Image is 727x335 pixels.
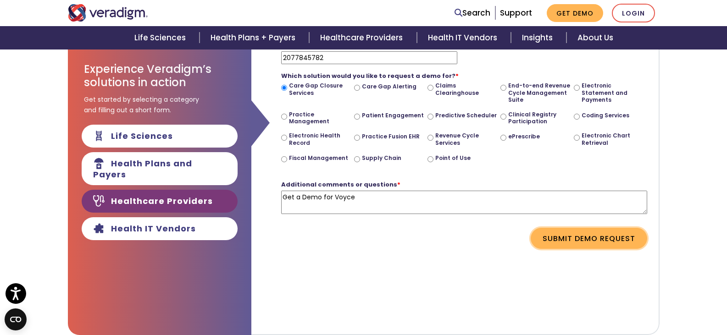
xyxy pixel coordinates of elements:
label: Predictive Scheduler [435,112,497,119]
a: Healthcare Providers [309,26,416,49]
iframe: Drift Chat Widget [551,278,716,324]
a: Login [612,4,655,22]
button: Submit Demo Request [531,228,647,249]
label: Revenue Cycle Services [435,132,497,146]
label: Practice Fusion EHR [362,133,420,140]
a: Life Sciences [123,26,200,49]
input: Phone Number [281,51,457,64]
a: Support [500,7,532,18]
label: Supply Chain [362,154,401,162]
label: ePrescribe [508,133,540,140]
label: Claims Clearinghouse [435,82,497,96]
a: Insights [511,26,566,49]
label: Care Gap Closure Services [289,82,351,96]
label: End-to-end Revenue Cycle Management Suite [508,82,570,104]
label: Electronic Statement and Payments [582,82,644,104]
h3: Experience Veradigm’s solutions in action [84,63,235,89]
button: Open CMP widget [5,308,27,330]
a: About Us [566,26,624,49]
label: Electronic Health Record [289,132,351,146]
label: Patient Engagement [362,112,424,119]
label: Point of Use [435,154,471,162]
label: Coding Services [582,112,629,119]
span: Get started by selecting a category and filling out a short form. [84,94,199,115]
label: Care Gap Alerting [362,83,416,90]
a: Health IT Vendors [417,26,511,49]
label: Clinical Registry Participation [508,111,570,125]
a: Get Demo [547,4,603,22]
img: Veradigm logo [68,4,148,22]
strong: Additional comments or questions [281,180,400,189]
label: Electronic Chart Retrieval [582,132,644,146]
label: Fiscal Management [289,154,348,162]
a: Health Plans + Payers [200,26,309,49]
a: Search [455,7,490,19]
strong: Which solution would you like to request a demo for? [281,71,459,80]
label: Practice Management [289,111,351,125]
